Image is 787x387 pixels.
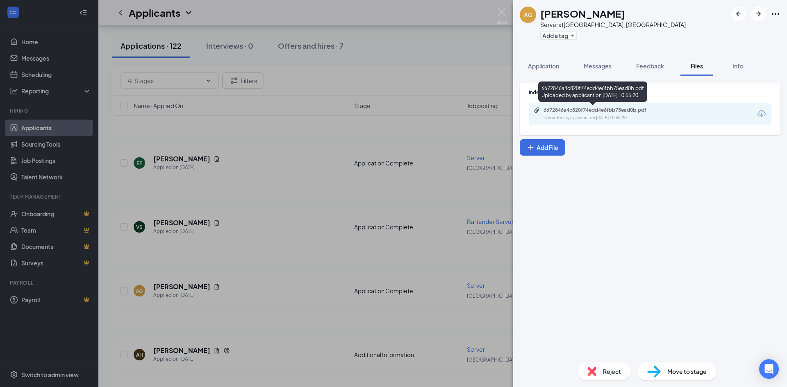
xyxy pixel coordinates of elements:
[520,139,565,156] button: Add FilePlus
[534,107,540,113] svg: Paperclip
[528,62,559,70] span: Application
[731,7,746,21] button: ArrowLeftNew
[544,115,666,121] div: Uploaded by applicant on [DATE] 10:55:20
[540,7,625,20] h1: [PERSON_NAME]
[771,9,780,19] svg: Ellipses
[570,33,575,38] svg: Plus
[691,62,703,70] span: Files
[603,367,621,376] span: Reject
[538,81,647,102] div: 6672846a4c820f74edd4e6fbb75ead0b.pdf Uploaded by applicant on [DATE] 10:55:20
[757,109,767,119] svg: Download
[753,9,763,19] svg: ArrowRight
[751,7,766,21] button: ArrowRight
[759,359,779,379] div: Open Intercom Messenger
[527,143,535,152] svg: Plus
[732,62,744,70] span: Info
[534,107,666,121] a: Paperclip6672846a4c820f74edd4e6fbb75ead0b.pdfUploaded by applicant on [DATE] 10:55:20
[524,11,532,19] div: AG
[529,89,771,96] div: Indeed Resume
[734,9,744,19] svg: ArrowLeftNew
[544,107,658,113] div: 6672846a4c820f74edd4e6fbb75ead0b.pdf
[636,62,664,70] span: Feedback
[584,62,612,70] span: Messages
[540,31,577,40] button: PlusAdd a tag
[667,367,707,376] span: Move to stage
[540,20,686,29] div: Server at [GEOGRAPHIC_DATA], [GEOGRAPHIC_DATA]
